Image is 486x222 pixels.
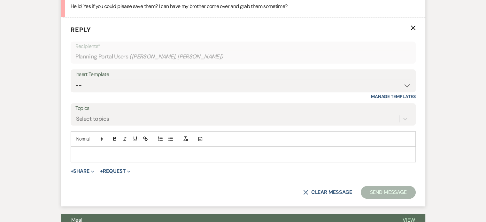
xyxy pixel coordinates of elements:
label: Topics [75,104,411,113]
div: Select topics [76,115,109,123]
span: + [71,169,73,174]
p: Hello! Yes if you could please save them? I can have my brother come over and grab them sometime? [71,2,416,11]
span: ( [PERSON_NAME], [PERSON_NAME] ) [129,52,223,61]
button: Request [100,169,130,174]
a: Manage Templates [371,94,416,99]
span: Reply [71,26,91,34]
div: Insert Template [75,70,411,79]
button: Share [71,169,95,174]
button: Send Message [361,186,415,199]
button: Clear message [303,190,352,195]
p: Recipients* [75,42,411,50]
div: Planning Portal Users [75,50,411,63]
span: + [100,169,103,174]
